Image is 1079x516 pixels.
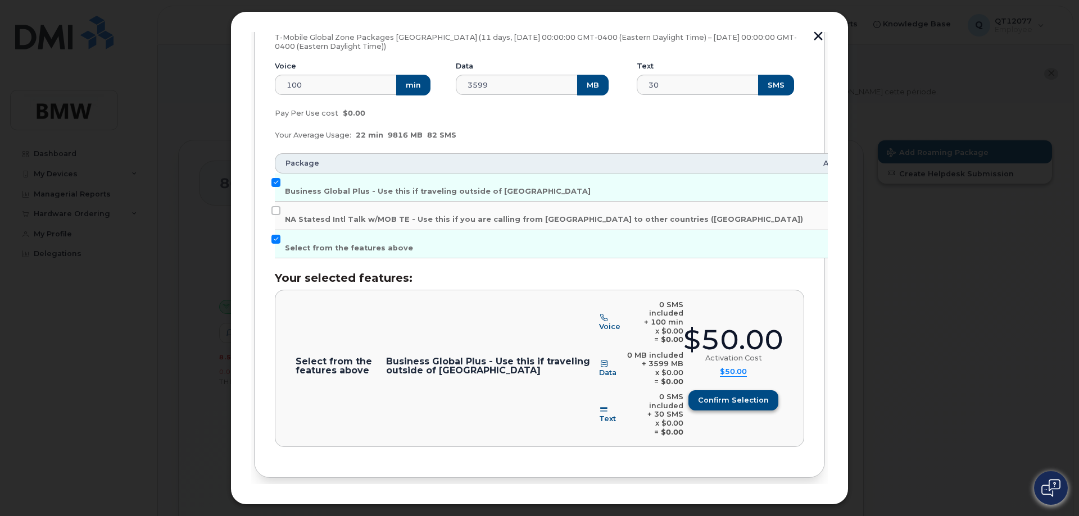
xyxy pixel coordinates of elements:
div: 0 MB included [625,351,683,360]
div: $50.00 [683,326,783,354]
span: Data [599,368,616,377]
p: Select from the features above [296,357,386,375]
button: MB [577,75,609,95]
p: T-Mobile Global Zone Packages [GEOGRAPHIC_DATA] (11 days, [DATE] 00:00:00 GMT-0400 (Eastern Dayli... [275,33,804,51]
summary: $50.00 [720,367,747,377]
span: $0.00 = [654,419,683,436]
b: $0.00 [661,428,683,436]
span: Confirm selection [698,395,769,405]
span: NA Statesd Intl Talk w/MOB TE - Use this if you are calling from [GEOGRAPHIC_DATA] to other count... [285,215,803,223]
span: Pay Per Use cost [275,109,338,117]
span: 9816 MB [388,131,423,139]
span: Text [599,414,616,423]
span: $0.00 = [654,368,683,386]
span: Select from the features above [285,244,413,252]
p: Business Global Plus - Use this if traveling outside of [GEOGRAPHIC_DATA] [386,357,600,375]
label: Text [637,62,654,71]
b: $0.00 [661,335,683,344]
div: 0 SMS included [629,300,683,318]
span: + 100 min x [644,318,683,335]
button: min [396,75,430,95]
input: Business Global Plus - Use this if traveling outside of [GEOGRAPHIC_DATA] [271,178,280,187]
span: Business Global Plus - Use this if traveling outside of [GEOGRAPHIC_DATA] [285,187,591,195]
h3: Your selected features: [275,272,804,284]
button: SMS [758,75,794,95]
th: Amount [813,153,865,173]
span: $0.00 [343,109,365,117]
span: 82 SMS [427,131,456,139]
div: Activation Cost [705,354,762,363]
span: Voice [599,322,620,331]
span: + 3599 MB x [642,359,683,377]
label: Voice [275,62,296,71]
button: Confirm selection [688,390,778,410]
div: 0 SMS included [625,392,683,410]
input: Select from the features above [271,235,280,244]
span: Your Average Usage: [275,131,351,139]
img: Open chat [1041,479,1060,497]
span: 22 min [356,131,383,139]
span: + 30 SMS x [647,410,683,427]
input: NA Statesd Intl Talk w/MOB TE - Use this if you are calling from [GEOGRAPHIC_DATA] to other count... [271,206,280,215]
label: Data [456,62,473,71]
span: $0.00 = [654,327,683,344]
b: $0.00 [661,377,683,386]
th: Package [275,153,813,173]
